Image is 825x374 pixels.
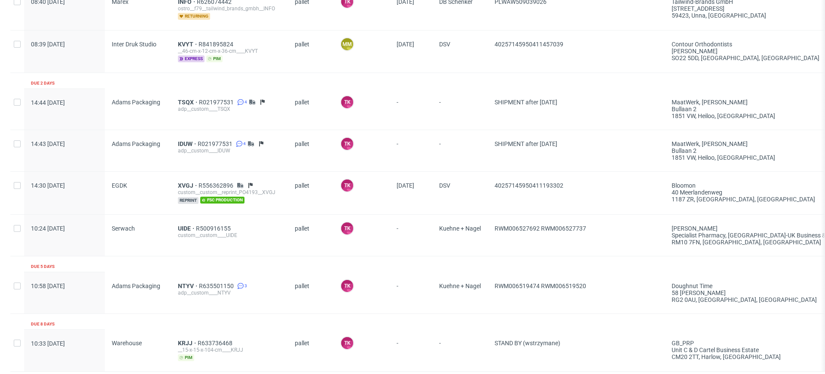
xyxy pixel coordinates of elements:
span: pallet [295,182,327,204]
div: Due 8 days [31,321,55,328]
span: - [439,99,481,119]
a: R633736468 [198,340,234,347]
span: - [397,340,425,361]
a: NTYV [178,283,199,289]
a: R556362896 [199,182,235,189]
span: Kuehne + Nagel [439,283,481,303]
figcaption: TK [341,138,353,150]
div: Due 5 days [31,263,55,270]
span: DSV [439,41,481,62]
span: Inter Druk Studio [112,41,156,48]
span: pallet [295,99,327,119]
span: DSV [439,182,481,204]
span: pallet [295,140,327,161]
span: pallet [295,340,327,361]
span: pallet [295,225,327,246]
a: 3 [235,283,247,289]
div: adp__custom____IDUW [178,147,281,154]
span: - [397,140,425,161]
span: reprint [178,197,199,204]
div: ostro__f79__tailwind_brands_gmbh__INFO [178,5,281,12]
span: Adams Packaging [112,283,160,289]
span: express [178,55,205,62]
figcaption: MM [341,38,353,50]
span: Adams Packaging [112,140,160,147]
a: XVGJ [178,182,199,189]
span: pallet [295,41,327,62]
span: 14:43 [DATE] [31,140,65,147]
figcaption: TK [341,179,353,192]
a: IDUW [178,140,198,147]
span: returning [178,13,210,20]
span: EGDK [112,182,127,189]
a: R021977531 [198,140,234,147]
span: Warehouse [112,340,142,347]
div: custom__custom____UIDE [178,232,281,239]
span: - [439,340,481,361]
span: 40257145950411457039 [495,41,563,48]
span: SHIPMENT after [DATE] [495,99,557,106]
span: - [397,283,425,303]
div: custom__custom__reprint_PO4193__XVGJ [178,189,281,196]
span: SHIPMENT after [DATE] [495,140,557,147]
span: pim [178,354,194,361]
span: Serwach [112,225,135,232]
div: __46-cm-x-12-cm-x-36-cm____KVYT [178,48,281,55]
span: Adams Packaging [112,99,160,106]
span: STAND BY (wstrzymane) [495,340,560,347]
a: R635501150 [199,283,235,289]
span: RWM006527692 RWM006527737 [495,225,586,232]
span: pim [206,55,223,62]
a: 4 [234,140,246,147]
div: adp__custom____NTYV [178,289,281,296]
span: fsc production [200,197,244,204]
span: [DATE] [397,41,414,48]
span: RWM006519474 RWM006519520 [495,283,586,289]
span: 4 [243,140,246,147]
a: KVYT [178,41,199,48]
a: 4 [235,99,247,106]
div: adp__custom____TSQX [178,106,281,113]
div: __15-x-15-x-104-cm____KRJJ [178,347,281,353]
span: 10:24 [DATE] [31,225,65,232]
span: - [439,140,481,161]
span: 3 [244,283,247,289]
a: UIDE [178,225,196,232]
a: TSQX [178,99,199,106]
span: 4 [244,99,247,106]
span: 10:33 [DATE] [31,340,65,347]
a: R500916155 [196,225,232,232]
span: 08:39 [DATE] [31,41,65,48]
span: 10:58 [DATE] [31,283,65,289]
span: 40257145950411193302 [495,182,563,189]
span: 14:30 [DATE] [31,182,65,189]
a: KRJJ [178,340,198,347]
div: Due 2 days [31,80,55,87]
span: Kuehne + Nagel [439,225,481,246]
span: [DATE] [397,182,414,189]
span: 14:44 [DATE] [31,99,65,106]
span: - [397,99,425,119]
span: - [397,225,425,246]
a: R021977531 [199,99,235,106]
figcaption: TK [341,337,353,349]
figcaption: TK [341,222,353,234]
span: pallet [295,283,327,303]
figcaption: TK [341,96,353,108]
figcaption: TK [341,280,353,292]
a: R841895824 [199,41,235,48]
